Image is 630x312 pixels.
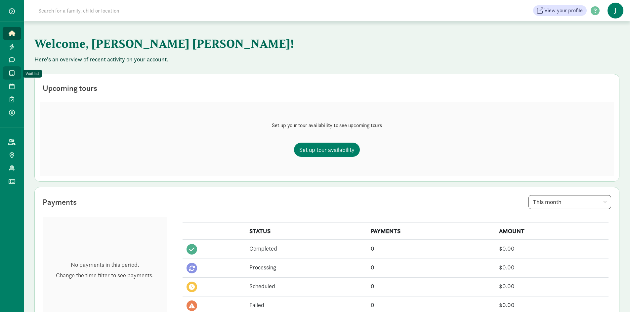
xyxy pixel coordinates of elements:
[499,263,605,272] div: $0.00
[367,223,495,240] th: PAYMENTS
[249,263,363,272] div: Processing
[56,261,153,269] p: No payments in this period.
[499,300,605,309] div: $0.00
[272,121,382,129] p: Set up your tour availability to see upcoming tours
[608,3,623,18] span: J
[43,82,97,94] div: Upcoming tours
[34,4,220,17] input: Search for a family, child or location
[294,143,360,157] a: Set up tour availability
[371,263,491,272] div: 0
[245,223,367,240] th: STATUS
[56,271,153,279] p: Change the time filter to see payments.
[249,244,363,253] div: Completed
[25,70,39,77] div: Waitlist
[499,244,605,253] div: $0.00
[371,300,491,309] div: 0
[34,32,362,55] h1: Welcome, [PERSON_NAME] [PERSON_NAME]!
[43,196,77,208] div: Payments
[597,280,630,312] iframe: Chat Widget
[533,5,587,16] a: View your profile
[495,223,609,240] th: AMOUNT
[249,282,363,291] div: Scheduled
[499,282,605,291] div: $0.00
[371,244,491,253] div: 0
[544,7,583,15] span: View your profile
[299,145,355,154] span: Set up tour availability
[371,282,491,291] div: 0
[34,55,619,63] p: Here's an overview of recent activity on your account.
[249,300,363,309] div: Failed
